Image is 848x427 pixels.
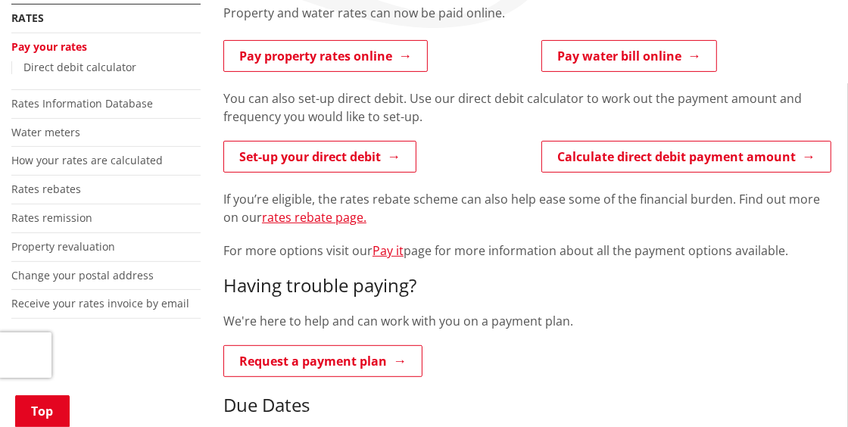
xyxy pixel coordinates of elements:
[223,312,837,330] p: We're here to help and can work with you on a payment plan.
[11,210,92,225] a: Rates remission
[223,190,837,226] p: If you’re eligible, the rates rebate scheme can also help ease some of the financial burden. Find...
[11,182,81,196] a: Rates rebates
[223,275,837,297] h3: Having trouble paying?
[11,39,87,54] a: Pay your rates
[15,395,70,427] a: Top
[11,11,44,25] a: Rates
[223,141,416,173] a: Set-up your direct debit
[11,268,154,282] a: Change your postal address
[223,4,837,40] div: Property and water rates can now be paid online.
[11,96,153,111] a: Rates Information Database
[223,394,837,416] h3: Due Dates
[223,345,422,377] a: Request a payment plan
[11,125,80,139] a: Water meters
[23,60,136,74] a: Direct debit calculator
[262,209,366,226] a: rates rebate page.
[11,153,163,167] a: How your rates are calculated
[541,141,831,173] a: Calculate direct debit payment amount
[541,40,717,72] a: Pay water bill online
[373,242,404,259] a: Pay it
[223,40,428,72] a: Pay property rates online
[223,242,837,260] p: For more options visit our page for more information about all the payment options available.
[11,239,115,254] a: Property revaluation
[11,296,189,310] a: Receive your rates invoice by email
[223,89,837,126] p: You can also set-up direct debit. Use our direct debit calculator to work out the payment amount ...
[778,363,833,418] iframe: Messenger Launcher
